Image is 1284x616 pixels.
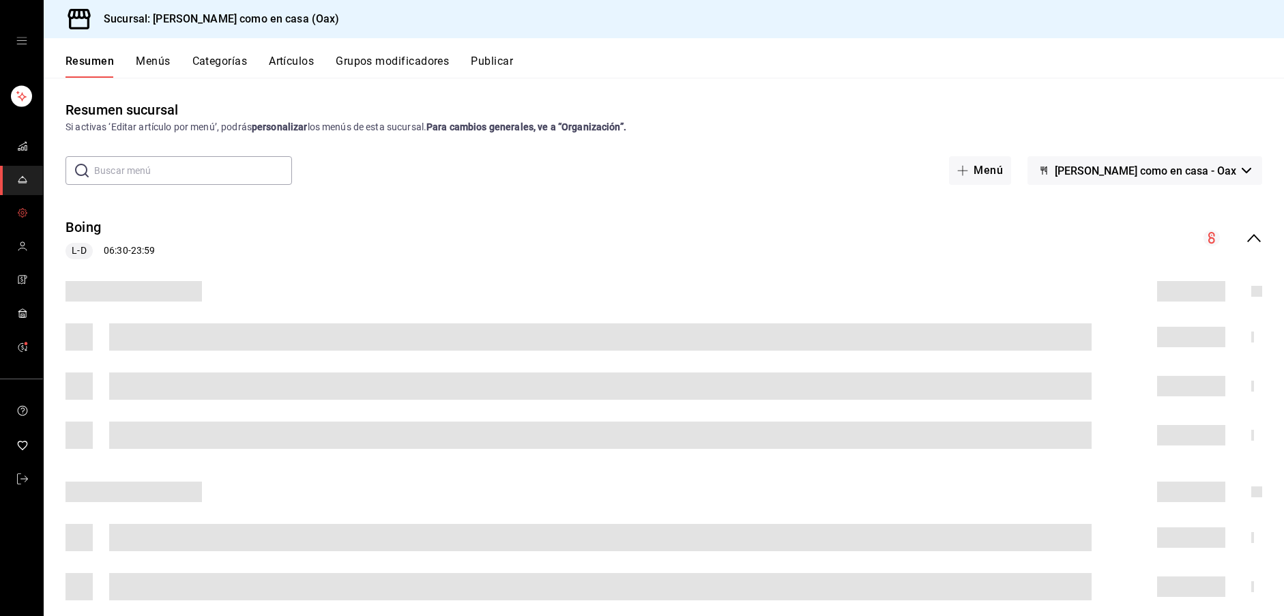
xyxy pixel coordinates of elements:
[93,11,340,27] h3: Sucursal: [PERSON_NAME] como en casa (Oax)
[949,156,1011,185] button: Menú
[1055,164,1236,177] span: [PERSON_NAME] como en casa - Oax
[94,157,292,184] input: Buscar menú
[65,55,1284,78] div: navigation tabs
[426,121,626,132] strong: Para cambios generales, ve a “Organización”.
[192,55,248,78] button: Categorías
[66,244,91,258] span: L-D
[136,55,170,78] button: Menús
[65,55,114,78] button: Resumen
[1027,156,1262,185] button: [PERSON_NAME] como en casa - Oax
[471,55,513,78] button: Publicar
[65,218,101,237] button: Boing
[16,35,27,46] button: open drawer
[65,120,1262,134] div: Si activas ‘Editar artículo por menú’, podrás los menús de esta sucursal.
[252,121,308,132] strong: personalizar
[44,207,1284,270] div: collapse-menu-row
[65,243,155,259] div: 06:30 - 23:59
[65,100,178,120] div: Resumen sucursal
[336,55,449,78] button: Grupos modificadores
[269,55,314,78] button: Artículos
